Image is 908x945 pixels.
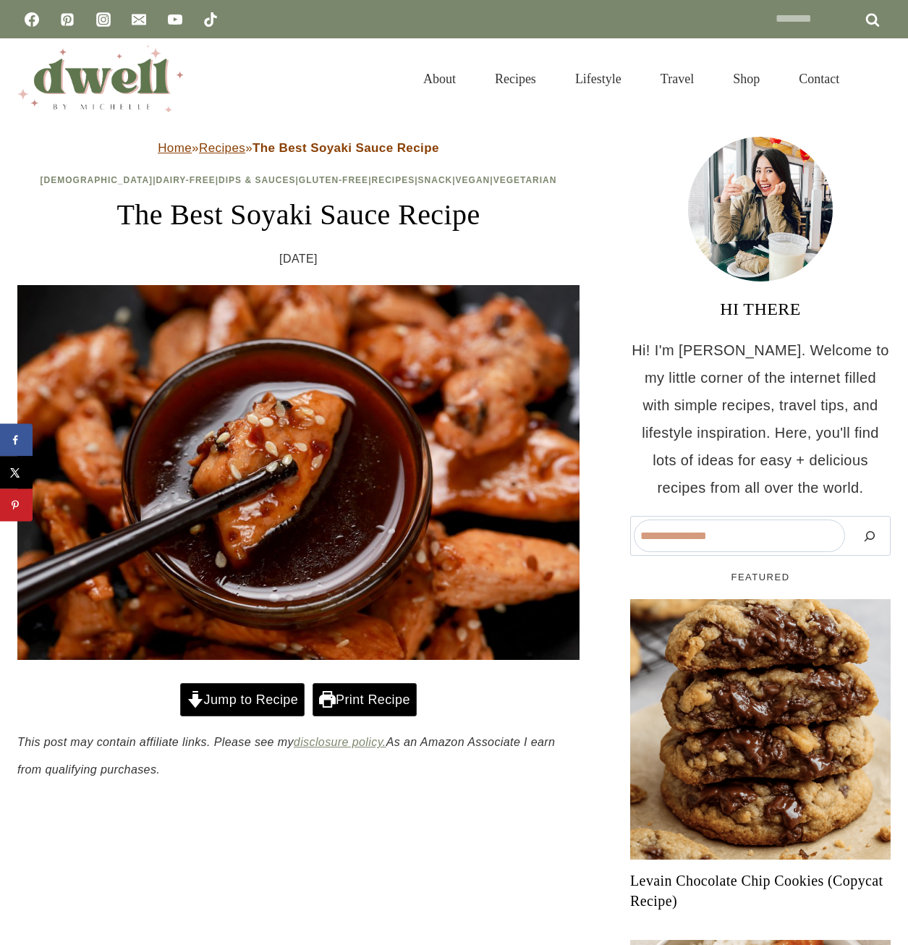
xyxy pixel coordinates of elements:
[41,175,557,185] span: | | | | | | |
[17,5,46,34] a: Facebook
[418,175,453,185] a: Snack
[372,175,415,185] a: Recipes
[456,175,491,185] a: Vegan
[124,5,153,34] a: Email
[779,54,859,104] a: Contact
[404,54,475,104] a: About
[475,54,556,104] a: Recipes
[313,683,417,716] a: Print Recipe
[17,193,580,237] h1: The Best Soyaki Sauce Recipe
[294,736,386,748] a: disclosure policy.
[156,175,215,185] a: Dairy-Free
[279,248,318,270] time: [DATE]
[299,175,368,185] a: Gluten-Free
[180,683,305,716] a: Jump to Recipe
[253,141,439,155] strong: The Best Soyaki Sauce Recipe
[630,599,891,860] a: Read More Levain Chocolate Chip Cookies (Copycat Recipe)
[630,296,891,322] h3: HI THERE
[53,5,82,34] a: Pinterest
[713,54,779,104] a: Shop
[41,175,153,185] a: [DEMOGRAPHIC_DATA]
[158,141,439,155] span: » »
[17,736,555,776] em: This post may contain affiliate links. Please see my As an Amazon Associate I earn from qualifyin...
[641,54,713,104] a: Travel
[17,46,184,112] img: DWELL by michelle
[158,141,192,155] a: Home
[17,285,580,660] img: chopped chicken breast, dipped into soyaki sauce with chopstick
[630,336,891,501] p: Hi! I'm [PERSON_NAME]. Welcome to my little corner of the internet filled with simple recipes, tr...
[218,175,295,185] a: Dips & Sauces
[199,141,245,155] a: Recipes
[866,67,891,91] button: View Search Form
[161,5,190,34] a: YouTube
[404,54,859,104] nav: Primary Navigation
[630,870,891,911] a: Levain Chocolate Chip Cookies (Copycat Recipe)
[630,570,891,585] h5: FEATURED
[196,5,225,34] a: TikTok
[852,520,887,552] button: Search
[89,5,118,34] a: Instagram
[556,54,641,104] a: Lifestyle
[493,175,557,185] a: Vegetarian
